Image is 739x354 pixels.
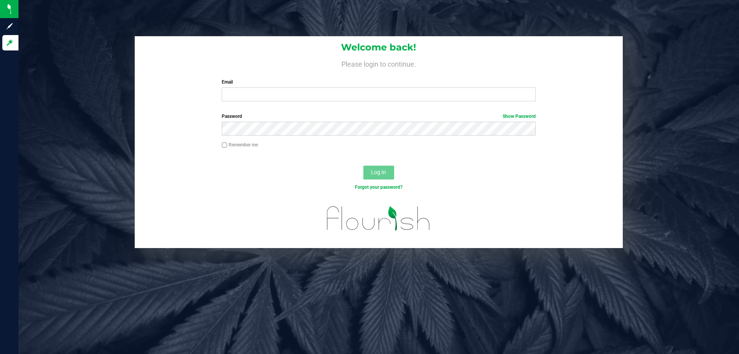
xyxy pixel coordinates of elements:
[503,114,536,119] a: Show Password
[222,114,242,119] span: Password
[355,185,403,190] a: Forgot your password?
[318,199,440,238] img: flourish_logo.svg
[6,39,13,47] inline-svg: Log in
[363,166,394,180] button: Log In
[222,79,535,86] label: Email
[135,59,623,68] h4: Please login to continue.
[135,42,623,52] h1: Welcome back!
[222,141,258,148] label: Remember me
[222,143,227,148] input: Remember me
[6,22,13,30] inline-svg: Sign up
[371,169,386,175] span: Log In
